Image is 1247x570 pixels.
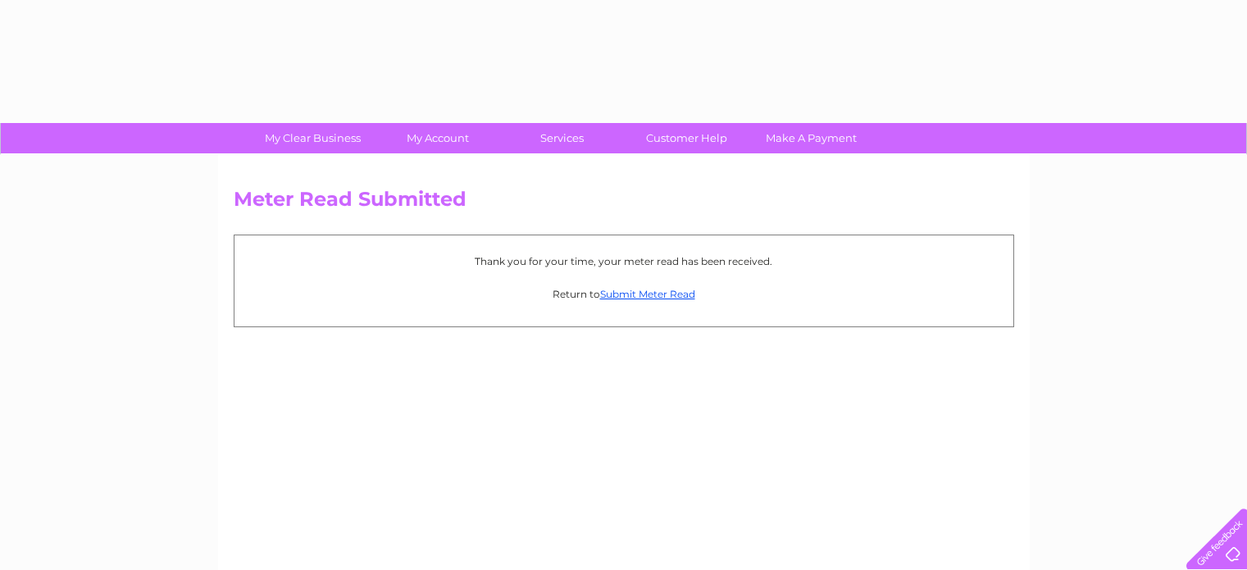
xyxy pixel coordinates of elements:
[600,288,695,300] a: Submit Meter Read
[370,123,505,153] a: My Account
[234,188,1014,219] h2: Meter Read Submitted
[619,123,754,153] a: Customer Help
[744,123,879,153] a: Make A Payment
[243,286,1005,302] p: Return to
[494,123,630,153] a: Services
[245,123,380,153] a: My Clear Business
[243,253,1005,269] p: Thank you for your time, your meter read has been received.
